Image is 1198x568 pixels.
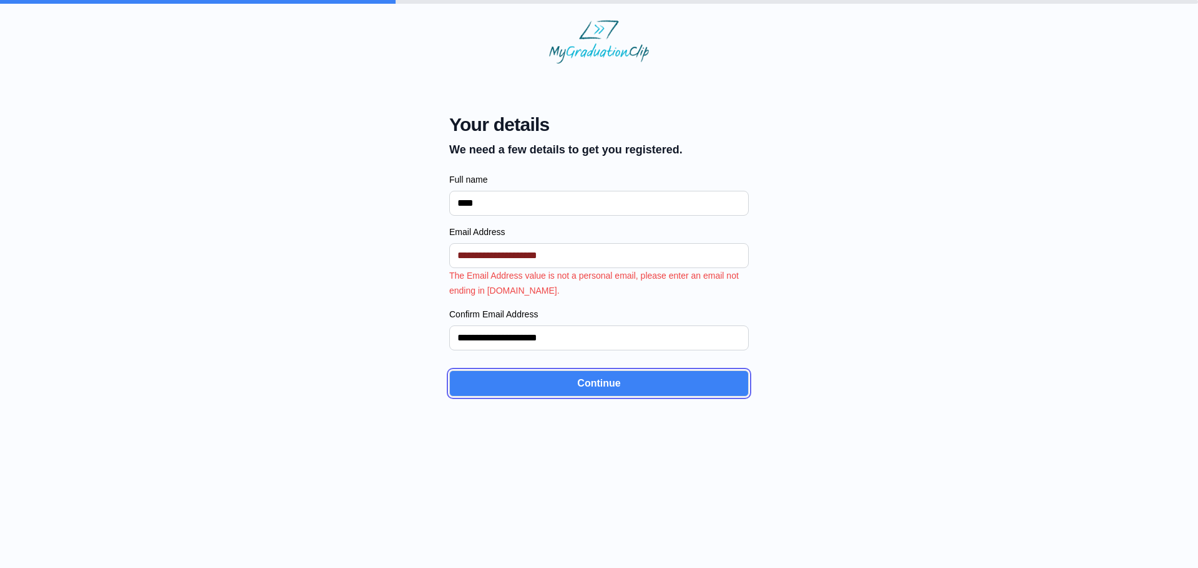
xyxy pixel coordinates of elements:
label: Full name [449,173,749,186]
button: Continue [449,370,749,397]
span: The Email Address value is not a personal email, please enter an email not ending in [DOMAIN_NAME]. [449,271,739,296]
img: MyGraduationClip [549,20,649,64]
span: Your details [449,113,683,136]
label: Email Address [449,226,749,238]
p: We need a few details to get you registered. [449,141,683,158]
label: Confirm Email Address [449,308,749,320]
